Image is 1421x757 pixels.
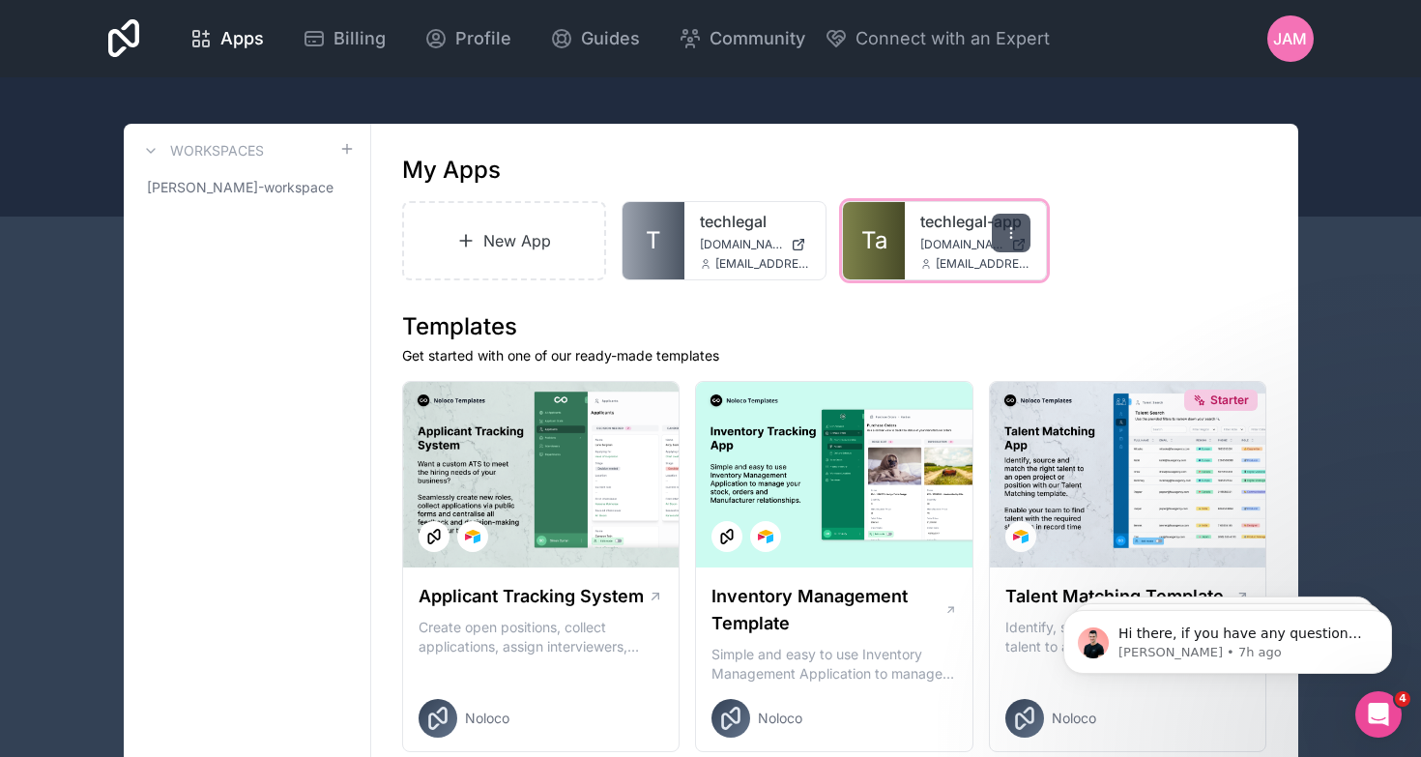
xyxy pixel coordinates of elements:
[623,202,684,279] a: T
[419,618,664,656] p: Create open positions, collect applications, assign interviewers, centralise candidate feedback a...
[715,256,810,272] span: [EMAIL_ADDRESS][DOMAIN_NAME]
[139,139,264,162] a: Workspaces
[700,237,783,252] span: [DOMAIN_NAME]
[333,25,386,52] span: Billing
[711,583,943,637] h1: Inventory Management Template
[663,17,821,60] a: Community
[535,17,655,60] a: Guides
[843,202,905,279] a: Ta
[920,210,1030,233] a: techlegal-app
[139,170,355,205] a: [PERSON_NAME]-workspace
[711,645,957,684] p: Simple and easy to use Inventory Management Application to manage your stock, orders and Manufact...
[1355,691,1402,738] iframe: Intercom live chat
[402,311,1267,342] h1: Templates
[700,237,810,252] a: [DOMAIN_NAME]
[581,25,640,52] span: Guides
[465,709,509,728] span: Noloco
[419,583,644,610] h1: Applicant Tracking System
[758,529,773,544] img: Airtable Logo
[1005,583,1224,610] h1: Talent Matching Template
[758,709,802,728] span: Noloco
[220,25,264,52] span: Apps
[170,141,264,160] h3: Workspaces
[287,17,401,60] a: Billing
[825,25,1050,52] button: Connect with an Expert
[147,178,333,197] span: [PERSON_NAME]-workspace
[700,210,810,233] a: techlegal
[1273,27,1307,50] span: JAM
[936,256,1030,272] span: [EMAIL_ADDRESS][DOMAIN_NAME]
[920,237,1003,252] span: [DOMAIN_NAME]
[174,17,279,60] a: Apps
[646,225,661,256] span: T
[409,17,527,60] a: Profile
[465,529,480,544] img: Airtable Logo
[1210,393,1249,408] span: Starter
[402,346,1267,365] p: Get started with one of our ready-made templates
[855,25,1050,52] span: Connect with an Expert
[402,201,607,280] a: New App
[920,237,1030,252] a: [DOMAIN_NAME]
[1013,529,1029,544] img: Airtable Logo
[402,155,501,186] h1: My Apps
[1034,569,1421,705] iframe: Intercom notifications message
[455,25,511,52] span: Profile
[710,25,805,52] span: Community
[1395,691,1410,707] span: 4
[1052,709,1096,728] span: Noloco
[861,225,887,256] span: Ta
[1005,618,1251,656] p: Identify, source and match the right talent to an open project or position with our Talent Matchi...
